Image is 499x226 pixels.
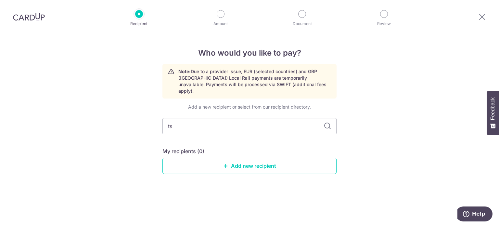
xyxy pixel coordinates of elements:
button: Feedback - Show survey [487,91,499,135]
a: Add new recipient [162,158,337,174]
p: Recipient [115,20,163,27]
p: Review [360,20,408,27]
p: Due to a provider issue, EUR (selected countries) and GBP ([GEOGRAPHIC_DATA]) Local Rail payments... [178,68,331,94]
p: Amount [197,20,245,27]
div: Add a new recipient or select from our recipient directory. [162,104,337,110]
p: Document [278,20,326,27]
span: Feedback [490,97,496,120]
h4: Who would you like to pay? [162,47,337,59]
strong: Note: [178,69,191,74]
img: CardUp [13,13,45,21]
iframe: Opens a widget where you can find more information [457,206,493,223]
input: Search for any recipient here [162,118,337,134]
h5: My recipients (0) [162,147,204,155]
